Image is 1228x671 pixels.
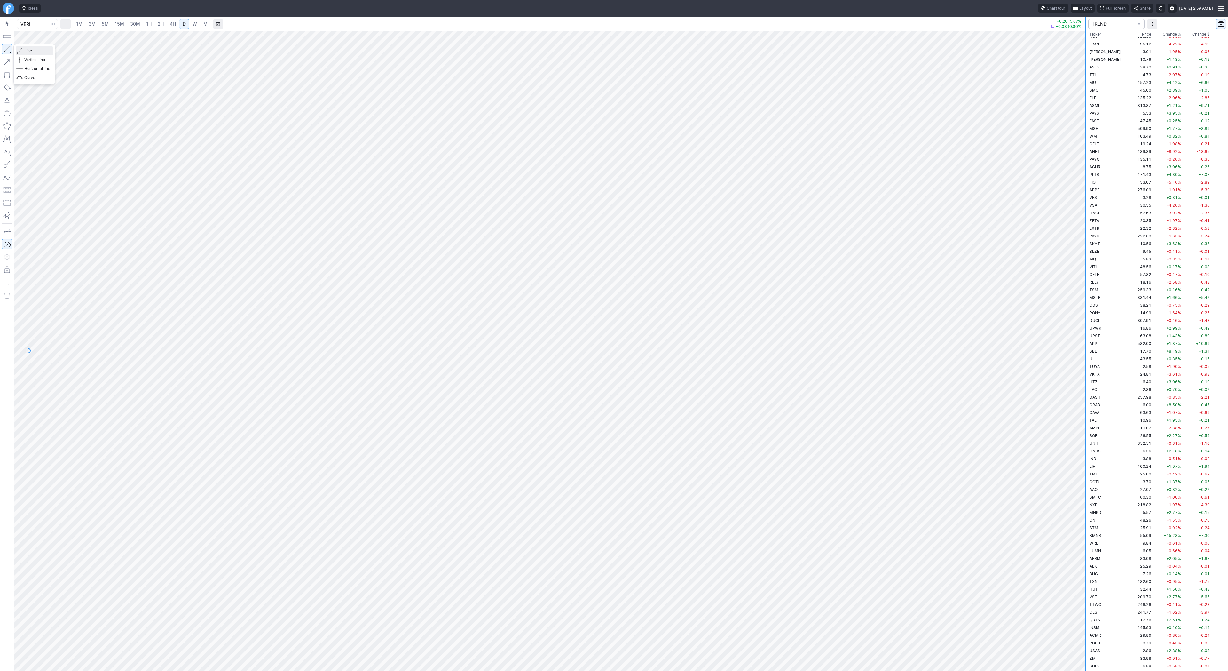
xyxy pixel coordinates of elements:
[2,185,12,195] button: Fibonacci retracements
[1129,232,1153,240] td: 222.63
[89,21,96,27] span: 3M
[1166,118,1177,123] span: +0.25
[1178,172,1181,177] span: %
[1167,280,1177,284] span: -2.58
[2,159,12,170] button: Brush
[143,19,154,29] a: 1H
[2,277,12,288] button: Add note
[1166,333,1177,338] span: +1.43
[1147,19,1157,29] button: More
[1129,109,1153,117] td: 5.53
[1090,149,1100,154] span: ANET
[1166,349,1177,354] span: +8.19
[1178,65,1181,69] span: %
[2,31,12,42] button: Measure
[112,19,127,29] a: 15M
[1178,303,1181,308] span: %
[1156,4,1165,13] button: Toggle dark mode
[1199,249,1210,254] span: -0.01
[24,66,50,72] span: Horizontal line
[1129,316,1153,324] td: 307.91
[1178,164,1181,169] span: %
[1166,57,1177,62] span: +1.13
[1178,257,1181,261] span: %
[1199,57,1210,62] span: +0.12
[2,19,12,29] button: Mouse
[2,226,12,236] button: Drawing mode: Single
[203,21,208,27] span: M
[1090,257,1096,261] span: MQ
[1090,111,1099,116] span: PAYS
[1092,21,1135,27] span: TREND
[1167,218,1177,223] span: -1.97
[1178,295,1181,300] span: %
[1178,287,1181,292] span: %
[1166,241,1177,246] span: +3.63
[1129,48,1153,55] td: 3.01
[1090,272,1100,277] span: CELH
[190,19,200,29] a: W
[2,70,12,80] button: Rectangle
[28,5,38,12] span: Ideas
[48,19,57,29] button: Search
[1129,355,1153,363] td: 43.55
[1167,72,1177,77] span: -2.07
[1090,341,1097,346] span: APP
[1090,180,1096,185] span: FIG
[1129,94,1153,101] td: 135.22
[1178,326,1181,331] span: %
[2,211,12,221] button: Anchored VWAP
[1167,318,1177,323] span: -0.46
[1199,349,1210,354] span: +1.34
[3,3,14,14] a: Finviz.com
[17,19,58,29] input: Search
[1178,88,1181,92] span: %
[1199,241,1210,246] span: +0.37
[2,239,12,249] button: Drawings Autosave: On
[1129,71,1153,78] td: 4.73
[1166,264,1177,269] span: +0.17
[1090,372,1100,377] span: VKTX
[1090,118,1099,123] span: FAST
[1199,49,1210,54] span: -0.06
[200,19,210,29] a: M
[1166,65,1177,69] span: +0.91
[1199,372,1210,377] span: -0.93
[1199,326,1210,331] span: +0.49
[1090,226,1099,231] span: EXTR
[1178,372,1181,377] span: %
[1090,310,1100,315] span: PONY
[1178,349,1181,354] span: %
[1129,63,1153,71] td: 38.72
[1129,363,1153,370] td: 2.58
[2,121,12,131] button: Polygon
[1167,149,1177,154] span: -8.92
[1090,264,1098,269] span: VITL
[1090,134,1099,139] span: WMT
[1129,293,1153,301] td: 331.44
[1192,31,1210,37] span: Change $
[1178,341,1181,346] span: %
[1178,264,1181,269] span: %
[1129,178,1153,186] td: 53.07
[99,19,112,29] a: 5M
[1167,49,1177,54] span: -1.95
[1167,188,1177,192] span: -1.91
[1199,272,1210,277] span: -0.10
[1129,217,1153,224] td: 20.35
[1199,172,1210,177] span: +7.07
[1178,226,1181,231] span: %
[213,19,223,29] button: Range
[1129,140,1153,148] td: 19.24
[1090,65,1100,69] span: ASTS
[1199,95,1210,100] span: -2.85
[1090,218,1099,223] span: ZETA
[1199,42,1210,46] span: -4.19
[1196,341,1210,346] span: +10.69
[1199,333,1210,338] span: +0.89
[1090,356,1092,361] span: U
[24,48,50,54] span: Line
[170,21,176,27] span: 4H
[1088,19,1145,29] button: portfolio-watchlist-select
[1090,103,1100,108] span: ASML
